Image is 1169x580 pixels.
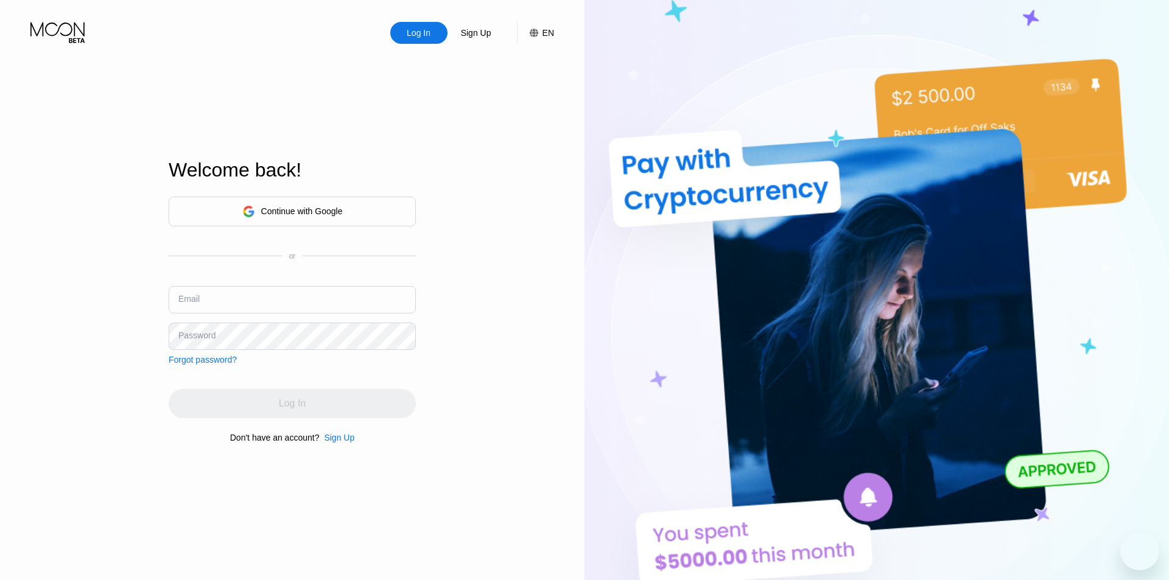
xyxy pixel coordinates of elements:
[169,355,237,365] div: Forgot password?
[230,433,320,442] div: Don't have an account?
[1120,531,1159,570] iframe: Button to launch messaging window
[178,330,216,340] div: Password
[319,433,354,442] div: Sign Up
[448,22,505,44] div: Sign Up
[405,27,432,39] div: Log In
[169,197,416,226] div: Continue with Google
[178,294,200,304] div: Email
[460,27,493,39] div: Sign Up
[324,433,354,442] div: Sign Up
[169,159,416,181] div: Welcome back!
[289,252,296,260] div: or
[542,28,554,38] div: EN
[261,206,343,216] div: Continue with Google
[517,22,554,44] div: EN
[390,22,448,44] div: Log In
